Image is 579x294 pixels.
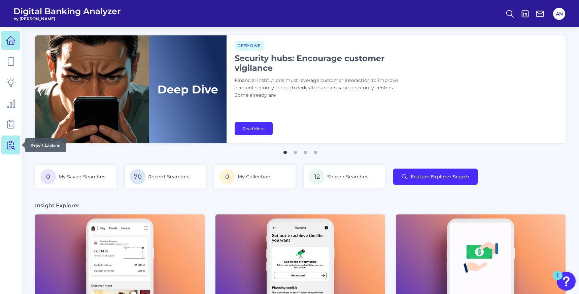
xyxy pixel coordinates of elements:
[235,77,403,99] p: Financial institutions must leverage customer interaction to improve account security through ded...
[59,174,105,180] span: My Saved Searches
[312,147,319,154] button: 4
[304,165,385,188] a: 12Shared Searches
[411,174,470,179] span: Feature Explorer Search
[125,165,206,188] a: 70Recent Searches
[214,165,296,188] a: 0My Collection
[557,272,576,291] button: Open Resource Center, 1 new notification
[393,169,478,185] button: Feature Explorer Search
[282,147,288,154] button: 1
[13,6,121,16] span: Digital Banking Analyzer
[302,147,309,154] button: 3
[235,122,273,135] a: Read More
[130,169,145,184] span: 70
[235,42,264,49] a: Deep dive
[292,147,299,154] button: 2
[13,16,121,21] span: by [PERSON_NAME]
[235,41,264,51] span: Deep dive
[35,35,227,143] img: bannerImg
[238,174,271,180] span: My Collection
[40,169,56,184] span: 0
[219,169,235,184] span: 0
[235,53,403,73] h1: Security hubs: Encourage customer vigilance
[35,202,79,209] h3: Insight Explorer
[148,174,189,180] span: Recent Searches
[327,174,368,180] span: Shared Searches
[553,8,565,20] button: AN
[35,165,116,188] a: 0My Saved Searches
[25,138,66,152] div: Report Explorer
[309,169,325,184] span: 12
[556,275,559,284] div: 1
